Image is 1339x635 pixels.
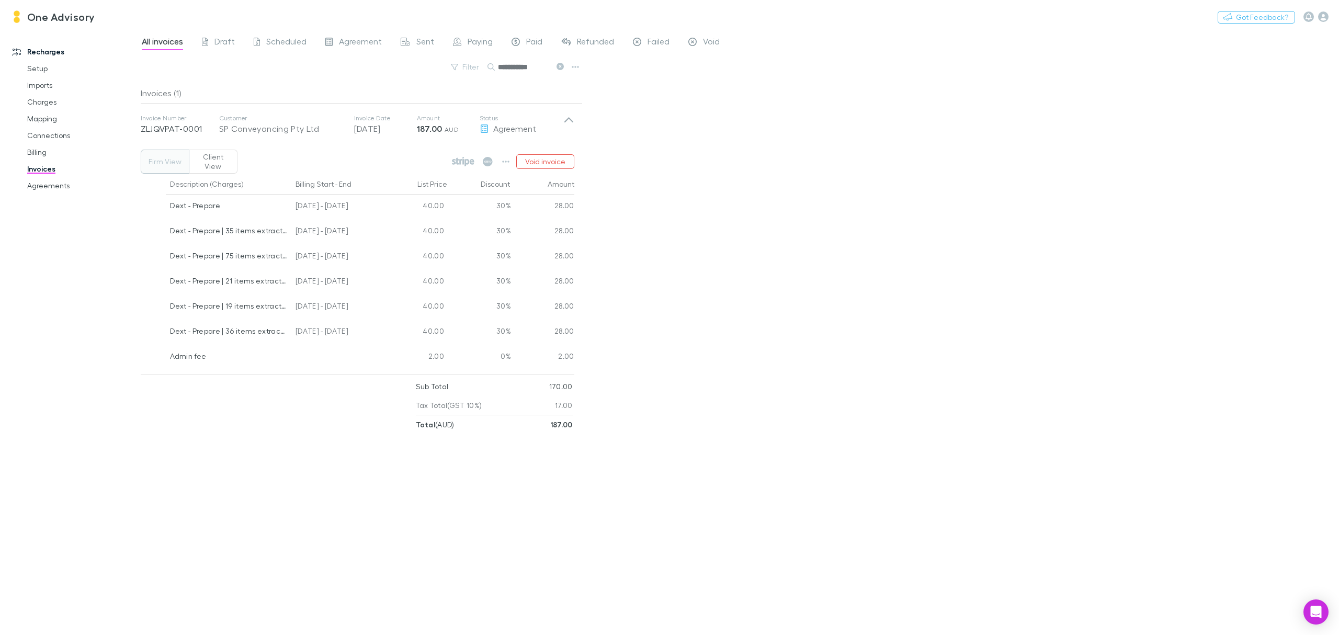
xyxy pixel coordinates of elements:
[17,127,149,144] a: Connections
[448,195,511,220] div: 30%
[549,377,573,396] p: 170.00
[17,77,149,94] a: Imports
[27,10,95,23] h3: One Advisory
[493,123,536,133] span: Agreement
[17,110,149,127] a: Mapping
[266,36,307,50] span: Scheduled
[291,295,385,320] div: [DATE] - [DATE]
[511,195,574,220] div: 28.00
[417,123,442,134] strong: 187.00
[17,177,149,194] a: Agreements
[516,154,574,169] button: Void invoice
[291,245,385,270] div: [DATE] - [DATE]
[385,195,448,220] div: 40.00
[170,295,288,317] div: Dext - Prepare | 19 items extracted
[385,320,448,345] div: 40.00
[17,144,149,161] a: Billing
[385,220,448,245] div: 40.00
[511,320,574,345] div: 28.00
[416,377,449,396] p: Sub Total
[385,345,448,370] div: 2.00
[480,114,563,122] p: Status
[448,345,511,370] div: 0%
[291,195,385,220] div: [DATE] - [DATE]
[354,114,417,122] p: Invoice Date
[17,161,149,177] a: Invoices
[189,150,237,174] button: Client View
[416,420,436,429] strong: Total
[1303,599,1329,625] div: Open Intercom Messenger
[385,295,448,320] div: 40.00
[170,195,288,217] div: Dext - Prepare
[354,122,417,135] p: [DATE]
[448,320,511,345] div: 30%
[291,220,385,245] div: [DATE] - [DATE]
[416,415,455,434] p: ( AUD )
[214,36,235,50] span: Draft
[1218,11,1295,24] button: Got Feedback?
[448,245,511,270] div: 30%
[416,396,482,415] p: Tax Total (GST 10%)
[17,94,149,110] a: Charges
[142,36,183,50] span: All invoices
[10,10,23,23] img: One Advisory's Logo
[170,345,288,367] div: Admin fee
[291,270,385,295] div: [DATE] - [DATE]
[550,420,573,429] strong: 187.00
[4,4,101,29] a: One Advisory
[511,245,574,270] div: 28.00
[446,61,485,73] button: Filter
[448,220,511,245] div: 30%
[511,345,574,370] div: 2.00
[511,220,574,245] div: 28.00
[445,126,459,133] span: AUD
[385,245,448,270] div: 40.00
[170,245,288,267] div: Dext - Prepare | 75 items extracted
[648,36,669,50] span: Failed
[339,36,382,50] span: Agreement
[219,114,344,122] p: Customer
[141,114,219,122] p: Invoice Number
[416,36,434,50] span: Sent
[468,36,493,50] span: Paying
[448,270,511,295] div: 30%
[526,36,542,50] span: Paid
[2,43,149,60] a: Recharges
[555,396,573,415] p: 17.00
[170,320,288,342] div: Dext - Prepare | 36 items extracted
[291,320,385,345] div: [DATE] - [DATE]
[703,36,720,50] span: Void
[219,122,344,135] div: SP Conveyancing Pty Ltd
[385,270,448,295] div: 40.00
[170,220,288,242] div: Dext - Prepare | 35 items extracted
[511,270,574,295] div: 28.00
[448,295,511,320] div: 30%
[132,104,583,145] div: Invoice NumberZLJQVPAT-0001CustomerSP Conveyancing Pty LtdInvoice Date[DATE]Amount187.00 AUDStatu...
[170,270,288,292] div: Dext - Prepare | 21 items extracted
[511,295,574,320] div: 28.00
[17,60,149,77] a: Setup
[141,122,219,135] p: ZLJQVPAT-0001
[141,150,189,174] button: Firm View
[417,114,480,122] p: Amount
[577,36,614,50] span: Refunded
